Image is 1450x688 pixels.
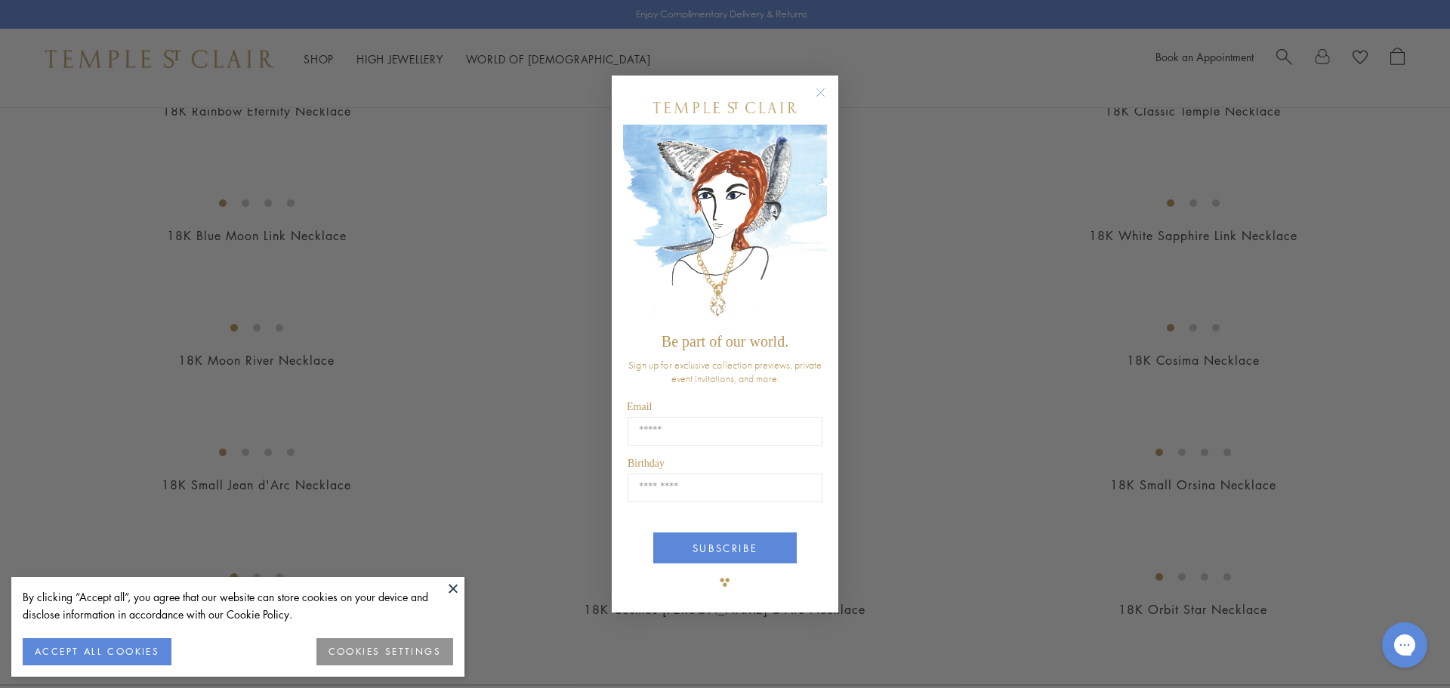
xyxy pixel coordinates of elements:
[819,91,838,110] button: Close dialog
[623,125,827,326] img: c4a9eb12-d91a-4d4a-8ee0-386386f4f338.jpeg
[628,458,665,469] span: Birthday
[653,532,797,563] button: SUBSCRIBE
[710,567,740,597] img: TSC
[627,401,652,412] span: Email
[628,358,822,385] span: Sign up for exclusive collection previews, private event invitations, and more.
[316,638,453,665] button: COOKIES SETTINGS
[653,102,797,113] img: Temple St. Clair
[23,638,171,665] button: ACCEPT ALL COOKIES
[1374,617,1435,673] iframe: Gorgias live chat messenger
[23,588,453,623] div: By clicking “Accept all”, you agree that our website can store cookies on your device and disclos...
[628,417,822,446] input: Email
[662,333,788,350] span: Be part of our world.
